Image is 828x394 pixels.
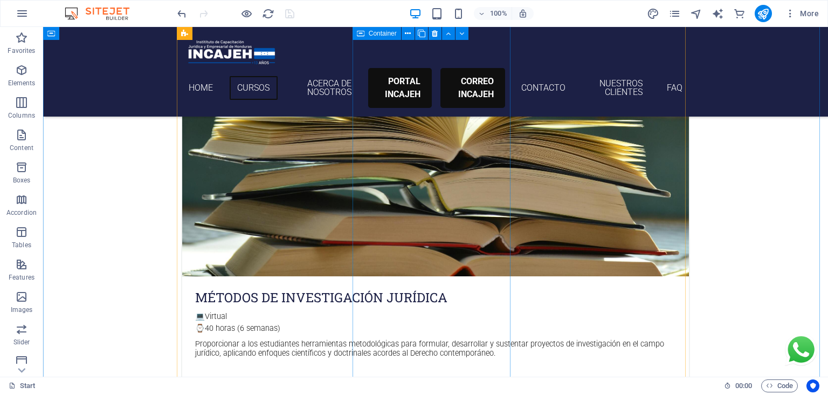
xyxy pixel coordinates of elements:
[62,7,143,20] img: Editor Logo
[712,8,724,20] i: AI Writer
[13,176,31,185] p: Boxes
[8,111,35,120] p: Columns
[240,7,253,20] button: Click here to leave preview mode and continue editing
[261,7,274,20] button: reload
[712,7,724,20] button: text_generator
[733,7,746,20] button: commerce
[806,379,819,392] button: Usercentrics
[9,273,34,282] p: Features
[690,8,702,20] i: Navigator
[518,9,528,18] i: On resize automatically adjust zoom level to fit chosen device.
[766,379,793,392] span: Code
[8,46,35,55] p: Favorites
[6,208,37,217] p: Accordion
[735,379,752,392] span: 00 00
[755,5,772,22] button: publish
[724,379,753,392] h6: Session time
[8,79,36,87] p: Elements
[690,7,703,20] button: navigator
[668,8,681,20] i: Pages (Ctrl+Alt+S)
[13,338,30,347] p: Slider
[781,5,823,22] button: More
[647,7,660,20] button: design
[743,382,744,390] span: :
[262,8,274,20] i: Reload page
[668,7,681,20] button: pages
[176,8,188,20] i: Undo: Move elements (Ctrl+Z)
[10,144,33,152] p: Content
[474,7,512,20] button: 100%
[369,30,397,37] span: Container
[11,305,33,314] p: Images
[785,8,819,19] span: More
[490,7,507,20] h6: 100%
[733,8,746,20] i: Commerce
[9,379,36,392] a: Click to cancel selection. Double-click to open Pages
[761,379,798,392] button: Code
[647,8,659,20] i: Design (Ctrl+Alt+Y)
[175,7,188,20] button: undo
[12,241,31,249] p: Tables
